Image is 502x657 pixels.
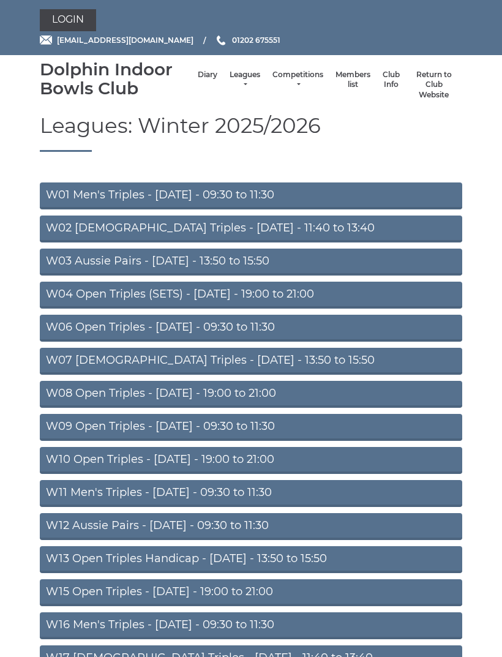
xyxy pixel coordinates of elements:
[217,36,225,45] img: Phone us
[215,34,280,46] a: Phone us 01202 675551
[40,414,462,441] a: W09 Open Triples - [DATE] - 09:30 to 11:30
[40,480,462,507] a: W11 Men's Triples - [DATE] - 09:30 to 11:30
[412,70,456,100] a: Return to Club Website
[40,36,52,45] img: Email
[383,70,400,90] a: Club Info
[40,182,462,209] a: W01 Men's Triples - [DATE] - 09:30 to 11:30
[40,348,462,375] a: W07 [DEMOGRAPHIC_DATA] Triples - [DATE] - 13:50 to 15:50
[40,513,462,540] a: W12 Aussie Pairs - [DATE] - 09:30 to 11:30
[40,546,462,573] a: W13 Open Triples Handicap - [DATE] - 13:50 to 15:50
[272,70,323,90] a: Competitions
[198,70,217,80] a: Diary
[40,381,462,408] a: W08 Open Triples - [DATE] - 19:00 to 21:00
[57,36,193,45] span: [EMAIL_ADDRESS][DOMAIN_NAME]
[230,70,260,90] a: Leagues
[40,216,462,242] a: W02 [DEMOGRAPHIC_DATA] Triples - [DATE] - 11:40 to 13:40
[40,579,462,606] a: W15 Open Triples - [DATE] - 19:00 to 21:00
[40,315,462,342] a: W06 Open Triples - [DATE] - 09:30 to 11:30
[335,70,370,90] a: Members list
[40,34,193,46] a: Email [EMAIL_ADDRESS][DOMAIN_NAME]
[40,249,462,276] a: W03 Aussie Pairs - [DATE] - 13:50 to 15:50
[40,282,462,309] a: W04 Open Triples (SETS) - [DATE] - 19:00 to 21:00
[40,447,462,474] a: W10 Open Triples - [DATE] - 19:00 to 21:00
[40,612,462,639] a: W16 Men's Triples - [DATE] - 09:30 to 11:30
[232,36,280,45] span: 01202 675551
[40,60,192,98] div: Dolphin Indoor Bowls Club
[40,115,462,151] h1: Leagues: Winter 2025/2026
[40,9,96,31] a: Login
